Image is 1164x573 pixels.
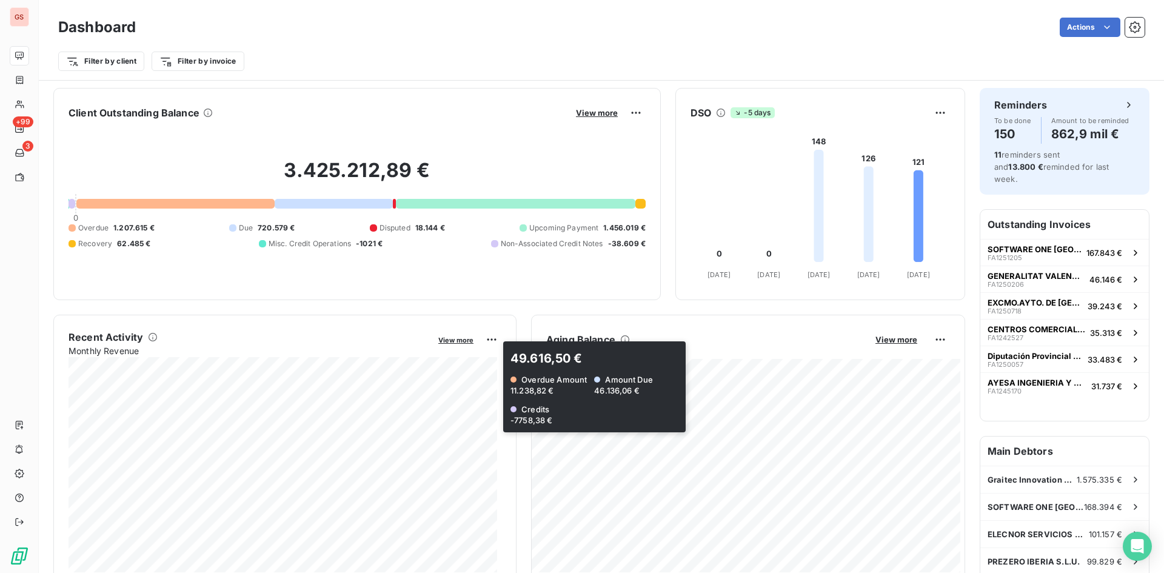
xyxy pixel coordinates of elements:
[1051,124,1129,144] h4: 862,9 mil €
[69,158,646,195] h2: 3.425.212,89 €
[529,223,598,233] span: Upcoming Payment
[980,437,1149,466] h6: Main Debtors
[356,238,383,249] span: -1021 €
[10,546,29,566] img: Logo LeanPay
[988,351,1083,361] span: Diputación Provincial [PERSON_NAME]
[1008,162,1043,172] span: 13.800 €
[1090,328,1122,338] span: 35.313 €
[603,223,646,233] span: 1.456.019 €
[994,150,1109,184] span: reminders sent and reminded for last week.
[572,107,621,118] button: View more
[988,281,1024,288] span: FA1250206
[1084,502,1122,512] span: 168.394 €
[10,143,28,163] a: 3
[239,223,253,233] span: Due
[731,107,774,118] span: -5 days
[1088,301,1122,311] span: 39.243 €
[117,238,150,249] span: 62.485 €
[1051,117,1129,124] span: Amount to be reminded
[980,210,1149,239] h6: Outstanding Invoices
[152,52,244,71] button: Filter by invoice
[58,16,136,38] h3: Dashboard
[1086,248,1122,258] span: 167.843 €
[980,319,1149,346] button: CENTROS COMERCIALES CARREFOUR SAFA124252735.313 €
[980,266,1149,292] button: GENERALITAT VALENCIANA GVAFA125020646.146 €
[988,529,1089,539] span: ELECNOR SERVICIOS Y PROYECTOS,S.A.U.
[1077,475,1122,484] span: 1.575.335 €
[988,378,1086,387] span: AYESA INGENIERIA Y ARQUITECTURA S.A.
[988,298,1083,307] span: EXCMO.AYTO. DE [GEOGRAPHIC_DATA][PERSON_NAME]
[857,270,880,279] tspan: [DATE]
[435,334,477,345] button: View more
[10,119,28,138] a: +99
[988,324,1085,334] span: CENTROS COMERCIALES CARREFOUR SA
[13,116,33,127] span: +99
[994,150,1002,159] span: 11
[258,223,295,233] span: 720.579 €
[501,238,603,249] span: Non-Associated Credit Notes
[691,106,711,120] h6: DSO
[113,223,155,233] span: 1.207.615 €
[78,223,109,233] span: Overdue
[907,270,930,279] tspan: [DATE]
[69,344,430,357] span: Monthly Revenue
[1087,557,1122,566] span: 99.829 €
[1088,355,1122,364] span: 33.483 €
[1089,529,1122,539] span: 101.157 €
[1123,532,1152,561] div: Open Intercom Messenger
[69,330,143,344] h6: Recent Activity
[73,213,78,223] span: 0
[808,270,831,279] tspan: [DATE]
[988,361,1023,368] span: FA1250057
[988,244,1082,254] span: SOFTWARE ONE [GEOGRAPHIC_DATA], S.A.
[269,238,351,249] span: Misc. Credit Operations
[988,254,1022,261] span: FA1251205
[988,334,1023,341] span: FA1242527
[980,346,1149,372] button: Diputación Provincial [PERSON_NAME]FA125005733.483 €
[980,372,1149,399] button: AYESA INGENIERIA Y ARQUITECTURA S.A.FA124517031.737 €
[546,332,615,347] h6: Aging Balance
[438,336,473,344] span: View more
[608,238,646,249] span: -38.609 €
[415,223,445,233] span: 18.144 €
[872,334,921,345] button: View more
[980,292,1149,319] button: EXCMO.AYTO. DE [GEOGRAPHIC_DATA][PERSON_NAME]FA125071839.243 €
[58,52,144,71] button: Filter by client
[22,141,33,152] span: 3
[78,238,112,249] span: Recovery
[576,108,618,118] span: View more
[380,223,410,233] span: Disputed
[980,239,1149,266] button: SOFTWARE ONE [GEOGRAPHIC_DATA], S.A.FA1251205167.843 €
[988,271,1085,281] span: GENERALITAT VALENCIANA GVA
[10,7,29,27] div: GS
[988,475,1077,484] span: Graitec Innovation SAS
[1060,18,1120,37] button: Actions
[988,557,1080,566] span: PREZERO IBERIA S.L.U.
[988,502,1084,512] span: SOFTWARE ONE [GEOGRAPHIC_DATA], S.A.
[69,106,199,120] h6: Client Outstanding Balance
[994,117,1031,124] span: To be done
[707,270,731,279] tspan: [DATE]
[988,307,1022,315] span: FA1250718
[1091,381,1122,391] span: 31.737 €
[875,335,917,344] span: View more
[994,98,1047,112] h6: Reminders
[757,270,780,279] tspan: [DATE]
[1089,275,1122,284] span: 46.146 €
[988,387,1022,395] span: FA1245170
[994,124,1031,144] h4: 150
